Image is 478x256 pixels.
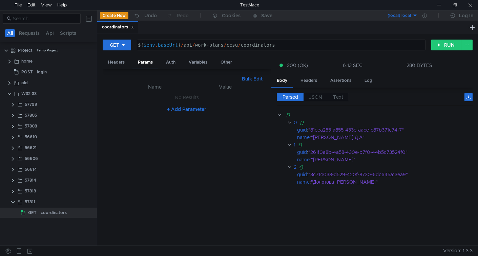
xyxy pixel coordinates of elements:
div: Redo [177,11,189,20]
div: name [297,156,310,163]
div: old [21,78,28,88]
span: Version: 1.3.3 [443,246,473,256]
div: Body [271,74,293,88]
span: JSON [309,94,322,100]
button: Requests [17,29,42,37]
button: Undo [128,10,162,21]
button: Scripts [58,29,78,37]
div: "261f0a8b-4a58-430e-b7f0-44b5c73524f0" [308,148,463,156]
button: + Add Parameter [164,105,209,113]
div: {} [299,163,463,171]
div: name [297,134,310,141]
div: 56610 [25,132,37,142]
div: 0 [294,119,297,126]
div: coordinators [102,24,134,31]
div: home [21,56,33,66]
div: {} [298,141,463,148]
nz-embed-empty: No Results [175,94,199,100]
div: Auth [161,56,181,69]
div: guid [297,126,307,134]
div: : [297,178,473,186]
div: 2 [294,163,296,171]
div: coordinators [41,208,67,218]
div: Undo [144,11,157,20]
div: 56621 [25,143,37,153]
div: GET [110,41,119,49]
div: 57808 [25,121,37,131]
button: RUN [431,40,461,50]
div: : [297,171,473,178]
div: "[PERSON_NAME]" [311,156,464,163]
div: "Долотова [PERSON_NAME]" [311,178,464,186]
div: login [37,67,47,77]
button: Create New [100,12,128,19]
th: Value [191,83,260,91]
div: Headers [295,74,323,87]
div: 6.13 SEC [343,62,362,68]
div: name [297,178,310,186]
div: Log [359,74,378,87]
div: 57805 [25,110,37,120]
span: 200 (OK) [287,62,308,69]
div: guid [297,171,307,178]
div: guid [297,148,307,156]
input: Search... [13,15,77,22]
div: : [297,126,473,134]
div: 56614 [25,164,37,174]
button: All [5,29,15,37]
div: 1 [294,141,295,148]
button: Api [44,29,56,37]
span: GET [28,208,37,218]
button: (local) local [371,10,418,21]
div: Other [215,56,237,69]
div: W32-33 [21,89,37,99]
div: : [297,156,473,163]
button: Bulk Edit [239,75,265,83]
div: : [297,148,473,156]
div: 57799 [25,99,37,110]
div: 280 BYTES [407,62,432,68]
div: Params [132,56,158,69]
span: Parsed [283,94,298,100]
div: Assertions [325,74,357,87]
div: "[PERSON_NAME].Д.А" [311,134,464,141]
th: Name [119,83,191,91]
button: Redo [162,10,193,21]
div: : [297,134,473,141]
div: "3c714038-d529-420f-8730-6dc645a13ea9" [308,171,463,178]
div: Project [18,45,33,55]
div: 57811 [25,197,35,207]
div: {} [300,119,463,126]
button: GET [103,40,131,50]
div: 57818 [25,186,36,196]
div: Temp Project [37,45,58,55]
div: Cookies [222,11,241,20]
div: Save [261,13,272,18]
div: "81eea255-a855-433e-aace-c87b371c74f7" [308,126,463,134]
span: Text [333,94,343,100]
div: [] [286,111,463,119]
div: 56606 [25,154,38,164]
div: Variables [183,56,213,69]
span: POST [21,67,33,77]
div: 57814 [25,175,36,185]
div: (local) local [388,13,411,19]
div: Headers [103,56,130,69]
div: Log In [459,11,473,20]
